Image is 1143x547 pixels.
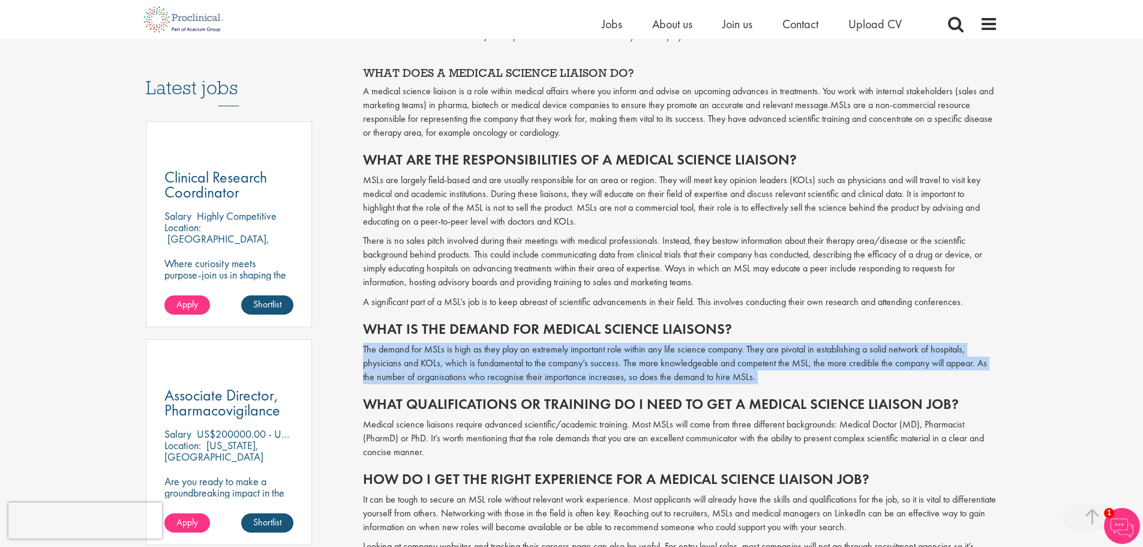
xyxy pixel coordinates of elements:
[848,16,902,32] a: Upload CV
[363,418,998,459] p: Medical science liaisons require advanced scientific/academic training. Most MSLs will come from ...
[363,85,994,111] span: A medical science liaison is a role within medical affairs where you inform and advise on upcomin...
[164,513,210,533] a: Apply
[652,16,692,32] a: About us
[164,167,267,202] span: Clinical Research Coordinator
[363,343,998,384] p: The demand for MSLs is high as they play an extremely important role within any life science comp...
[363,152,998,168] h2: What are the responsibilities of a medical science liaison?
[363,98,992,139] span: MSLs are a non-commercial resource responsible for representing the company that they work for, m...
[164,388,294,418] a: Associate Director, Pharmacovigilance
[363,493,998,534] p: It can be tough to secure an MSL role without relevant work experience. Most applicants will alre...
[197,427,388,441] p: US$200000.00 - US$250000.00 per annum
[164,258,294,292] p: Where curiosity meets purpose-join us in shaping the future of science.
[363,396,998,412] h2: What qualifications or training do I need to get a medical science liaison job?
[363,174,998,228] p: MSLs are largely field-based and are usually responsible for an area or region. They will meet ke...
[176,516,198,528] span: Apply
[164,385,280,420] span: Associate Director, Pharmacovigilance
[363,234,998,289] p: There is no sales pitch involved during their meetings with medical professionals. Instead, they ...
[241,513,293,533] a: Shortlist
[164,232,269,257] p: [GEOGRAPHIC_DATA], [GEOGRAPHIC_DATA]
[164,438,201,452] span: Location:
[722,16,752,32] a: Join us
[164,427,191,441] span: Salary
[241,295,293,315] a: Shortlist
[8,503,162,539] iframe: reCAPTCHA
[1104,508,1140,544] img: Chatbot
[176,298,198,310] span: Apply
[602,16,622,32] a: Jobs
[164,295,210,315] a: Apply
[164,220,201,234] span: Location:
[197,209,277,223] p: Highly Competitive
[1104,508,1114,518] span: 1
[164,170,294,200] a: Clinical Research Coordinator
[146,47,313,106] h3: Latest jobs
[164,438,263,464] p: [US_STATE], [GEOGRAPHIC_DATA]
[363,471,998,487] h2: How do I get the right experience for a medical science liaison job?
[363,321,998,337] h2: What is the demand for medical science liaisons?
[164,209,191,223] span: Salary
[363,295,998,309] p: A significant part of a MSL’s job is to keep abreast of scientific advancements in their field. T...
[164,476,294,544] p: Are you ready to make a groundbreaking impact in the world of biotechnology? Join a growing compa...
[782,16,818,32] a: Contact
[363,65,634,80] span: WHAT DOES A MEDICAL SCIENCE LIAISON DO?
